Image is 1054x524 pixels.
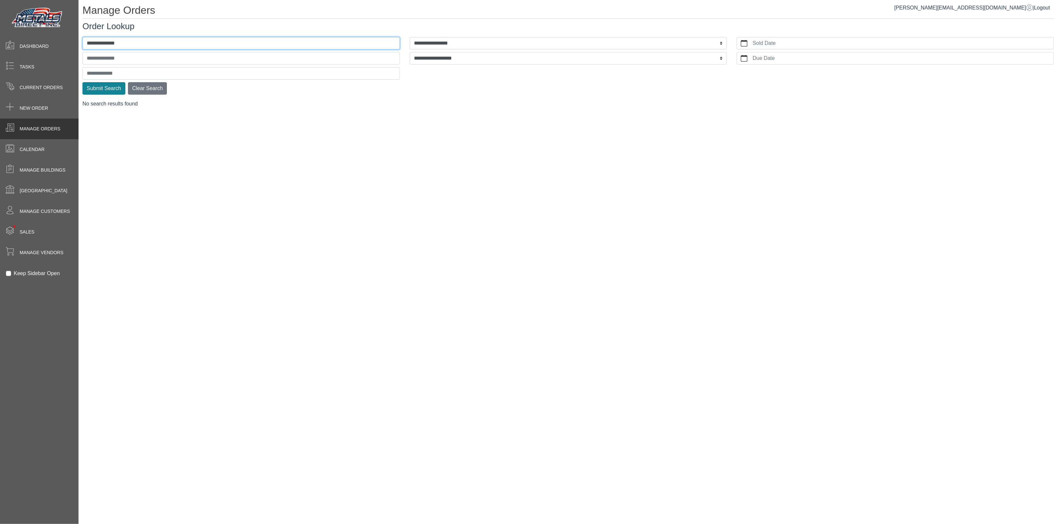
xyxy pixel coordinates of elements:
button: calendar [737,52,751,64]
span: Sales [20,229,34,235]
h1: Manage Orders [82,4,1054,19]
span: Calendar [20,146,45,153]
span: Current Orders [20,84,63,91]
span: Manage Customers [20,208,70,215]
label: Sold Date [751,37,1054,49]
a: [PERSON_NAME][EMAIL_ADDRESS][DOMAIN_NAME] [894,5,1033,10]
div: | [894,4,1050,12]
svg: calendar [741,40,747,47]
span: Tasks [20,64,34,70]
span: Dashboard [20,43,49,50]
span: Manage Vendors [20,249,63,256]
button: Submit Search [82,82,125,95]
span: Manage Buildings [20,167,65,174]
span: New Order [20,105,48,112]
button: calendar [737,37,751,49]
svg: calendar [741,55,747,62]
label: Due Date [751,52,1054,64]
button: Clear Search [128,82,167,95]
span: • [6,216,23,237]
span: [GEOGRAPHIC_DATA] [20,187,67,194]
label: Keep Sidebar Open [14,270,60,277]
h3: Order Lookup [82,21,1054,31]
span: Manage Orders [20,125,60,132]
img: Metals Direct Inc Logo [10,6,65,30]
div: No search results found [82,100,1054,108]
span: Logout [1034,5,1050,10]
